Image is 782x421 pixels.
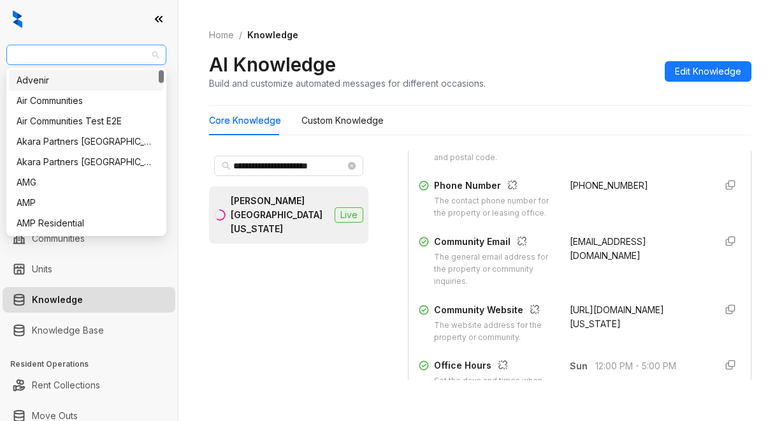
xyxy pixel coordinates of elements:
li: Rent Collections [3,373,175,398]
a: Units [32,256,52,282]
a: Knowledge Base [32,318,104,343]
a: Communities [32,226,85,251]
div: Community Website [434,303,554,320]
div: Air Communities Test E2E [9,111,164,131]
div: AMP Residential [9,213,164,233]
span: close-circle [348,162,356,170]
div: AMP Residential [17,216,156,230]
h3: Resident Operations [10,358,178,370]
div: Community Email [434,235,554,251]
li: Collections [3,171,175,196]
li: Communities [3,226,175,251]
button: Edit Knowledge [665,61,751,82]
div: Office Hours [434,358,554,375]
span: Griffis Residential [14,45,159,64]
div: AMP [17,196,156,210]
h2: AI Knowledge [209,52,336,77]
span: search [222,161,231,170]
div: Air Communities Test E2E [17,114,156,128]
div: Set the days and times when your community is available for support [434,375,554,411]
div: The general email address for the property or community inquiries. [434,251,554,288]
a: Knowledge [32,287,83,313]
span: Edit Knowledge [675,64,741,78]
div: Build and customize automated messages for different occasions. [209,77,486,90]
div: Air Communities [9,91,164,111]
li: / [239,28,242,42]
div: AMG [9,172,164,193]
span: Knowledge [247,29,298,40]
div: Air Communities [17,94,156,108]
div: [PERSON_NAME] [GEOGRAPHIC_DATA][US_STATE] [231,194,329,236]
span: Sun [570,359,595,373]
div: Akara Partners Nashville [9,131,164,152]
div: Advenir [9,70,164,91]
div: Core Knowledge [209,114,281,128]
img: logo [13,10,22,28]
div: Custom Knowledge [301,114,384,128]
span: [PHONE_NUMBER] [570,180,648,191]
span: [URL][DOMAIN_NAME][US_STATE] [570,304,664,329]
li: Knowledge Base [3,318,175,343]
li: Knowledge [3,287,175,313]
div: AMP [9,193,164,213]
div: Akara Partners [GEOGRAPHIC_DATA] [17,155,156,169]
div: The contact phone number for the property or leasing office. [434,195,554,219]
a: Rent Collections [32,373,100,398]
span: 12:00 PM - 5:00 PM [595,359,706,373]
div: Akara Partners [GEOGRAPHIC_DATA] [17,135,156,149]
a: Home [206,28,236,42]
span: 9:00 AM - 6:00 PM [595,377,706,391]
li: Units [3,256,175,282]
div: Akara Partners Phoenix [9,152,164,172]
div: The website address for the property or community. [434,320,554,344]
div: Phone Number [434,179,554,195]
li: Leasing [3,140,175,166]
span: Mon [570,377,595,391]
div: Advenir [17,73,156,87]
div: AMG [17,175,156,189]
span: [EMAIL_ADDRESS][DOMAIN_NAME] [570,236,646,261]
span: Live [335,207,363,223]
li: Leads [3,85,175,111]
